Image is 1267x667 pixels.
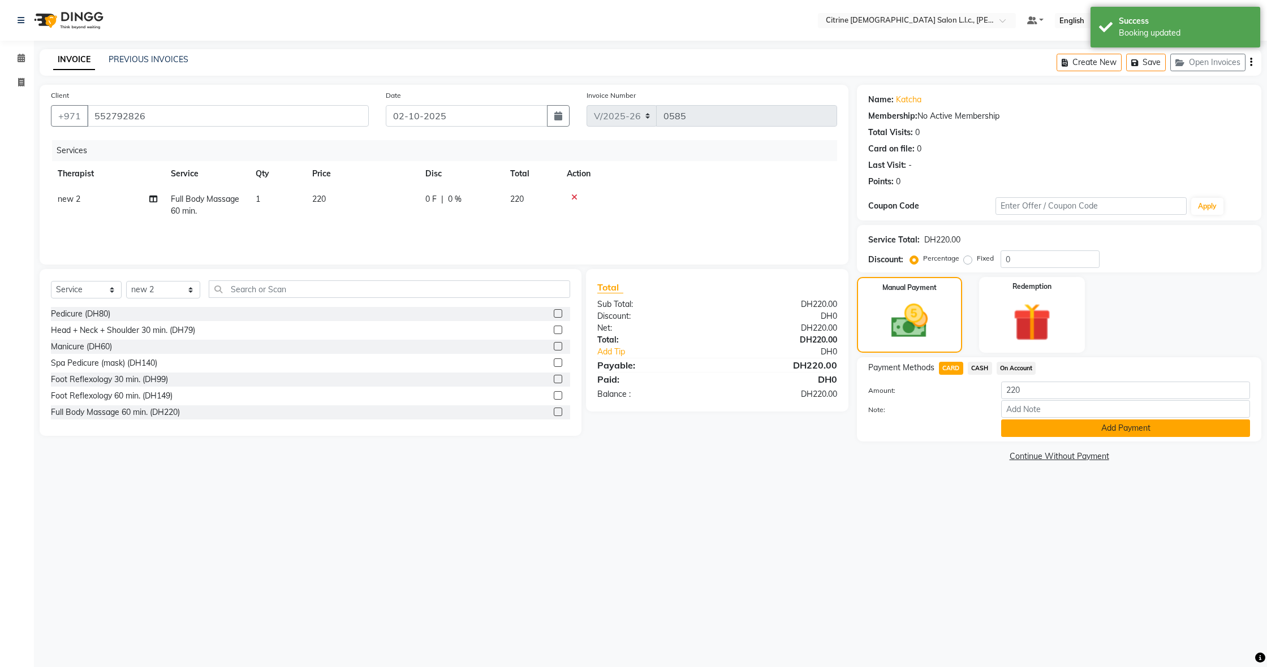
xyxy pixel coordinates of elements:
[717,373,846,386] div: DH0
[109,54,188,64] a: PREVIOUS INVOICES
[882,283,937,293] label: Manual Payment
[305,161,419,187] th: Price
[996,197,1187,215] input: Enter Offer / Coupon Code
[209,280,571,298] input: Search or Scan
[997,362,1036,375] span: On Account
[868,254,903,266] div: Discount:
[868,200,996,212] div: Coupon Code
[1170,54,1246,71] button: Open Invoices
[589,346,739,358] a: Add Tip
[896,176,900,188] div: 0
[589,298,717,310] div: Sub Total:
[589,388,717,400] div: Balance :
[880,300,940,343] img: _cash.svg
[29,5,106,36] img: logo
[1119,27,1252,39] div: Booking updated
[908,159,912,171] div: -
[977,253,994,263] label: Fixed
[717,310,846,322] div: DH0
[589,322,717,334] div: Net:
[896,94,921,106] a: Katcha
[425,193,437,205] span: 0 F
[868,362,934,374] span: Payment Methods
[312,194,326,204] span: 220
[868,176,894,188] div: Points:
[51,390,173,402] div: Foot Reflexology 60 min. (DH149)
[51,324,195,336] div: Head + Neck + Shoulder 30 min. (DH79)
[510,194,524,204] span: 220
[923,253,959,263] label: Percentage
[87,105,369,127] input: Search by Name/Mobile/Email/Code
[1057,54,1122,71] button: Create New
[860,405,993,415] label: Note:
[256,194,260,204] span: 1
[868,143,915,155] div: Card on file:
[419,161,503,187] th: Disc
[386,90,401,101] label: Date
[51,374,168,386] div: Foot Reflexology 30 min. (DH99)
[164,161,249,187] th: Service
[717,298,846,310] div: DH220.00
[1012,281,1051,292] label: Redemption
[249,161,305,187] th: Qty
[860,386,993,396] label: Amount:
[448,193,462,205] span: 0 %
[1001,400,1250,418] input: Add Note
[868,110,1250,122] div: No Active Membership
[51,341,112,353] div: Manicure (DH60)
[739,346,846,358] div: DH0
[717,322,846,334] div: DH220.00
[968,362,992,375] span: CASH
[597,281,623,293] span: Total
[868,110,917,122] div: Membership:
[915,127,920,138] div: 0
[868,159,906,171] div: Last Visit:
[1001,298,1063,346] img: _gift.svg
[868,127,913,138] div: Total Visits:
[52,140,846,161] div: Services
[859,451,1259,462] a: Continue Without Payment
[51,90,69,101] label: Client
[51,357,157,369] div: Spa Pedicure (mask) (DH140)
[1119,15,1252,27] div: Success
[589,358,717,372] div: Payable:
[717,334,846,346] div: DH220.00
[51,105,88,127] button: +971
[58,194,80,204] span: new 2
[53,50,95,70] a: INVOICE
[868,94,894,106] div: Name:
[587,90,636,101] label: Invoice Number
[589,373,717,386] div: Paid:
[924,234,960,246] div: DH220.00
[939,362,963,375] span: CARD
[503,161,560,187] th: Total
[51,406,180,418] div: Full Body Massage 60 min. (DH220)
[1001,419,1250,437] button: Add Payment
[717,358,846,372] div: DH220.00
[589,334,717,346] div: Total:
[717,388,846,400] div: DH220.00
[51,308,110,320] div: Pedicure (DH80)
[1126,54,1166,71] button: Save
[1001,382,1250,399] input: Amount
[441,193,443,205] span: |
[1191,198,1223,215] button: Apply
[171,194,239,216] span: Full Body Massage 60 min.
[589,310,717,322] div: Discount:
[51,161,164,187] th: Therapist
[560,161,837,187] th: Action
[917,143,921,155] div: 0
[868,234,920,246] div: Service Total:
